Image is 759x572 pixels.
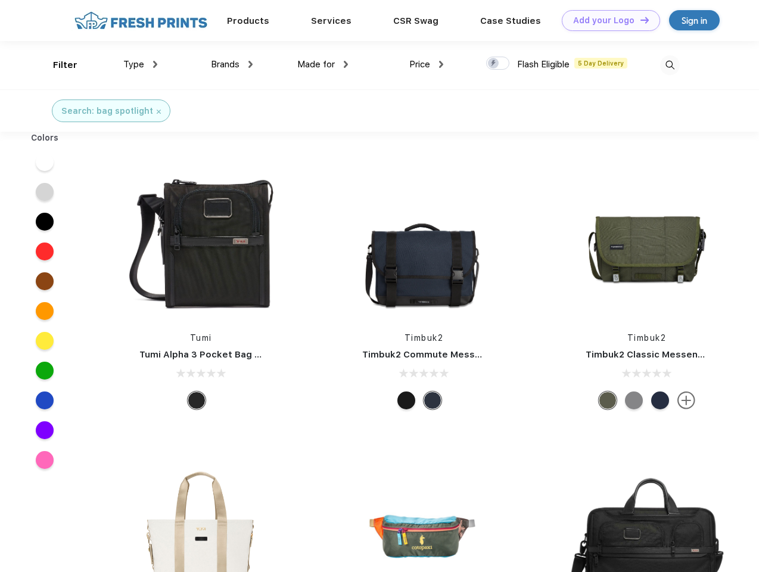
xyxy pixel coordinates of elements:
img: dropdown.png [153,61,157,68]
img: dropdown.png [439,61,443,68]
div: Eco Black [397,391,415,409]
a: Timbuk2 Classic Messenger Bag [586,349,733,360]
div: Black [188,391,206,409]
span: Price [409,59,430,70]
img: dropdown.png [344,61,348,68]
span: Flash Eligible [517,59,570,70]
a: Timbuk2 [627,333,667,343]
img: func=resize&h=266 [568,161,726,320]
a: Sign in [669,10,720,30]
div: Eco Army [599,391,617,409]
span: Brands [211,59,239,70]
div: Colors [22,132,68,144]
img: DT [640,17,649,23]
div: Eco Nautical [651,391,669,409]
img: filter_cancel.svg [157,110,161,114]
span: Type [123,59,144,70]
div: Search: bag spotlight [61,105,153,117]
div: Add your Logo [573,15,634,26]
a: Timbuk2 Commute Messenger Bag [362,349,522,360]
img: func=resize&h=266 [122,161,280,320]
span: 5 Day Delivery [574,58,627,69]
div: Filter [53,58,77,72]
div: Eco Nautical [424,391,441,409]
div: Sign in [682,14,707,27]
div: Eco Gunmetal [625,391,643,409]
a: Tumi Alpha 3 Pocket Bag Small [139,349,279,360]
img: func=resize&h=266 [344,161,503,320]
img: desktop_search.svg [660,55,680,75]
a: Products [227,15,269,26]
a: Tumi [190,333,212,343]
a: Timbuk2 [405,333,444,343]
img: fo%20logo%202.webp [71,10,211,31]
img: more.svg [677,391,695,409]
img: dropdown.png [248,61,253,68]
span: Made for [297,59,335,70]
